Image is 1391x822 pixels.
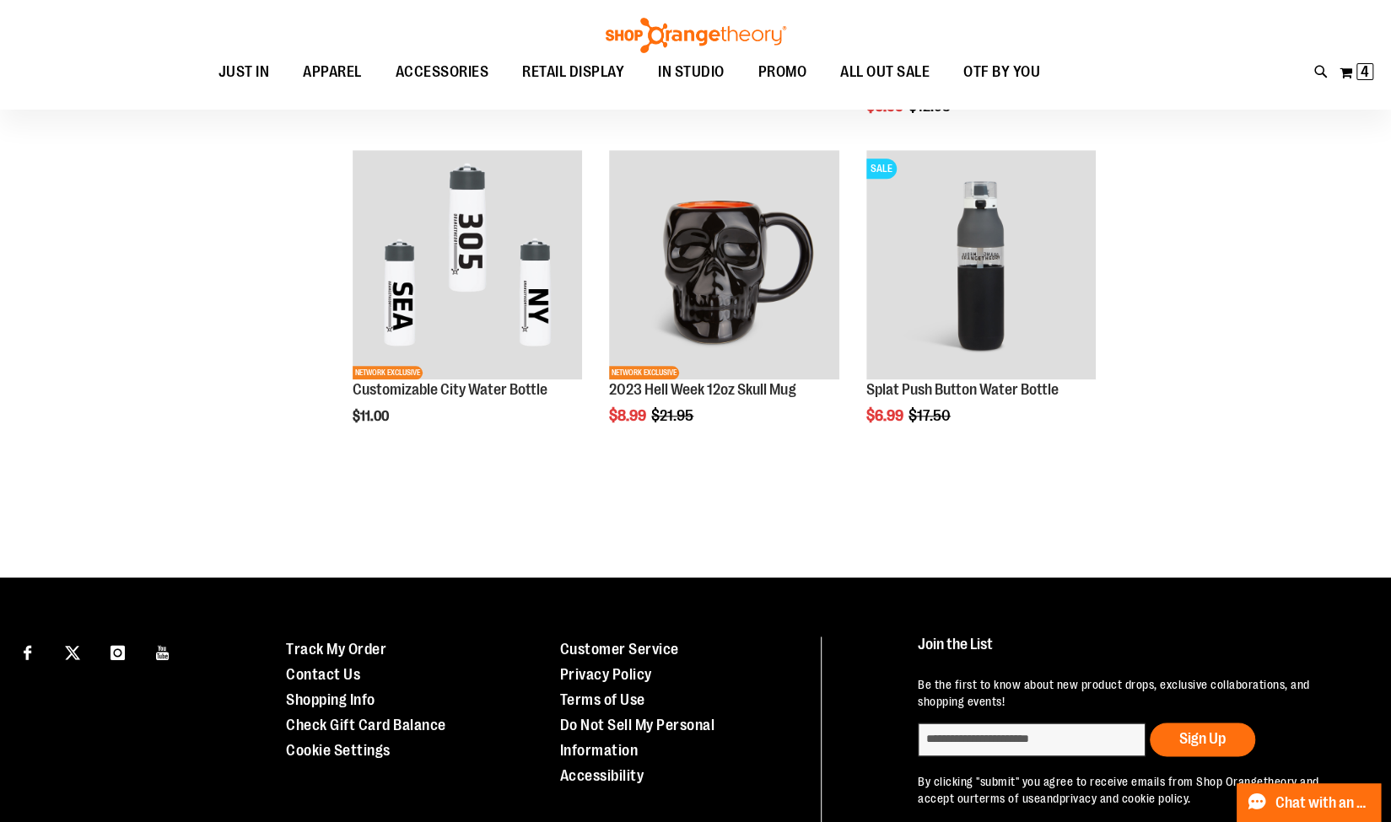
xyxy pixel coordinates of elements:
a: Contact Us [286,666,360,683]
span: SALE [866,158,897,179]
a: Privacy Policy [560,666,652,683]
a: Visit our Instagram page [103,637,132,666]
span: $6.99 [866,407,906,424]
a: Do Not Sell My Personal Information [560,717,715,759]
span: PROMO [758,53,807,91]
a: Visit our Youtube page [148,637,178,666]
img: Shop Orangetheory [603,18,789,53]
a: Track My Order [286,641,386,658]
h4: Join the List [918,637,1356,668]
a: Product image for Hell Week 12oz Skull MugNETWORK EXCLUSIVE [609,150,838,382]
img: Twitter [65,645,80,660]
p: Be the first to know about new product drops, exclusive collaborations, and shopping events! [918,676,1356,710]
span: OTF BY YOU [963,53,1040,91]
img: Customizable City Water Bottle primary image [353,150,582,379]
span: $21.95 [651,407,696,424]
span: JUST IN [218,53,270,91]
a: Terms of Use [560,691,645,708]
a: Customizable City Water Bottle [353,381,547,398]
span: APPAREL [303,53,362,91]
a: Customizable City Water Bottle primary imageNETWORK EXCLUSIVE [353,150,582,382]
span: $17.50 [908,407,953,424]
div: product [858,142,1104,467]
a: 2023 Hell Week 12oz Skull Mug [609,381,795,398]
span: Sign Up [1179,730,1226,747]
span: Chat with an Expert [1275,795,1371,811]
span: $8.99 [609,407,649,424]
a: Visit our Facebook page [13,637,42,666]
a: Check Gift Card Balance [286,717,446,733]
a: Shopping Info [286,691,375,708]
img: Product image for 25oz. Splat Push Button Water Bottle Grey [866,150,1096,379]
a: Cookie Settings [286,742,391,759]
a: Customer Service [560,641,679,658]
a: terms of use [974,792,1040,805]
span: 4 [1361,63,1369,80]
button: Chat with an Expert [1237,783,1382,822]
span: RETAIL DISPLAY [522,53,624,91]
button: Sign Up [1150,723,1255,756]
div: product [601,142,847,467]
p: By clicking "submit" you agree to receive emails from Shop Orangetheory and accept our and [918,773,1356,807]
div: product [344,142,590,467]
input: enter email [918,723,1146,756]
a: Visit our X page [58,637,88,666]
span: IN STUDIO [658,53,725,91]
span: $11.00 [353,409,391,424]
span: NETWORK EXCLUSIVE [353,366,423,379]
span: ALL OUT SALE [840,53,930,91]
a: Accessibility [560,767,644,784]
a: Splat Push Button Water Bottle [866,381,1059,398]
span: NETWORK EXCLUSIVE [609,366,679,379]
img: Product image for Hell Week 12oz Skull Mug [609,150,838,379]
a: privacy and cookie policy. [1059,792,1190,805]
a: Product image for 25oz. Splat Push Button Water Bottle GreySALE [866,150,1096,382]
span: ACCESSORIES [396,53,489,91]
